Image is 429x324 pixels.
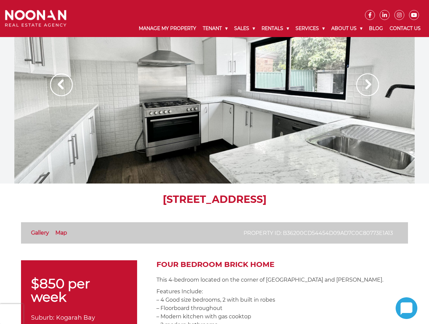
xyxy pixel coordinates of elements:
a: Blog [366,20,386,37]
p: This 4-bedroom located on the corner of [GEOGRAPHIC_DATA] and [PERSON_NAME]. [156,276,408,284]
h2: FOUR BEDROOM BRICK HOME [156,260,408,269]
span: Suburb: [31,314,54,321]
a: Contact Us [386,20,424,37]
a: Manage My Property [135,20,199,37]
h1: [STREET_ADDRESS] [21,194,408,206]
a: Tenant [199,20,231,37]
a: About Us [328,20,366,37]
a: Map [55,230,67,236]
p: $850 per week [31,277,127,304]
a: Rentals [258,20,292,37]
img: Noonan Real Estate Agency [5,10,66,27]
a: Gallery [31,230,49,236]
a: Sales [231,20,258,37]
a: Services [292,20,328,37]
img: Arrow slider [356,73,379,96]
span: Kogarah Bay [56,314,95,321]
img: Arrow slider [50,73,73,96]
p: Property ID: b36200cd54454d09ad7c0c80773e1a13 [244,229,393,237]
